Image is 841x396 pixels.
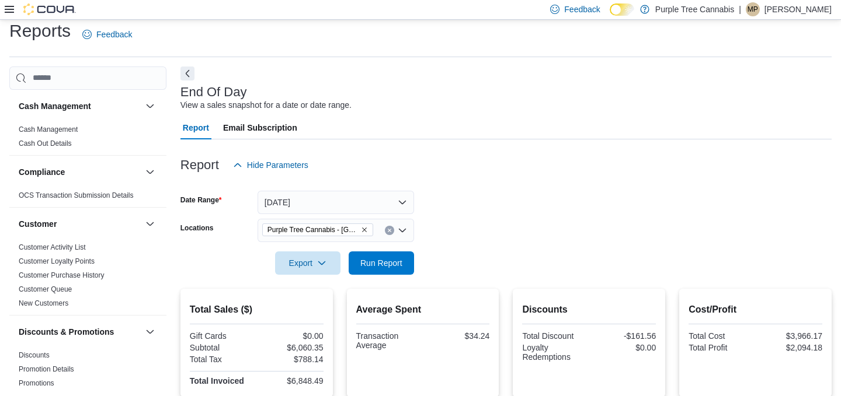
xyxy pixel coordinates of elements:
[267,224,359,236] span: Purple Tree Cannabis - [GEOGRAPHIC_DATA]
[425,331,489,341] div: $34.24
[190,343,254,352] div: Subtotal
[259,376,323,386] div: $6,848.49
[19,218,141,230] button: Customer
[19,326,141,338] button: Discounts & Promotions
[190,331,254,341] div: Gift Cards
[689,331,753,341] div: Total Cost
[259,355,323,364] div: $788.14
[96,29,132,40] span: Feedback
[259,331,323,341] div: $0.00
[522,343,586,362] div: Loyalty Redemptions
[349,251,414,275] button: Run Report
[9,240,166,315] div: Customer
[746,2,760,16] div: Matt Piotrowicz
[259,343,323,352] div: $6,060.35
[655,2,734,16] p: Purple Tree Cannabis
[9,188,166,207] div: Compliance
[356,303,490,317] h2: Average Spent
[758,331,822,341] div: $3,966.17
[19,365,74,373] a: Promotion Details
[19,243,86,251] a: Customer Activity List
[143,217,157,231] button: Customer
[19,257,95,265] a: Customer Loyalty Points
[385,226,394,235] button: Clear input
[19,100,91,112] h3: Cash Management
[19,379,54,388] span: Promotions
[223,116,297,139] span: Email Subscription
[522,331,586,341] div: Total Discount
[19,191,134,200] span: OCS Transaction Submission Details
[19,299,68,307] a: New Customers
[764,2,832,16] p: [PERSON_NAME]
[190,355,254,364] div: Total Tax
[360,257,402,269] span: Run Report
[564,3,600,15] span: Feedback
[19,379,54,387] a: Promotions
[19,271,105,279] a: Customer Purchase History
[592,331,656,341] div: -$161.56
[398,226,407,235] button: Open list of options
[19,100,141,112] button: Cash Management
[758,343,822,352] div: $2,094.18
[19,285,72,293] a: Customer Queue
[19,191,134,199] a: OCS Transaction Submission Details
[190,303,324,317] h2: Total Sales ($)
[9,19,71,43] h1: Reports
[180,99,352,111] div: View a sales snapshot for a date or date range.
[78,23,137,46] a: Feedback
[180,158,219,172] h3: Report
[275,251,340,275] button: Export
[356,331,420,350] div: Transaction Average
[180,223,214,233] label: Locations
[592,343,656,352] div: $0.00
[180,195,222,205] label: Date Range
[19,125,78,134] span: Cash Management
[19,125,78,134] a: Cash Management
[522,303,656,317] h2: Discounts
[19,299,68,308] span: New Customers
[19,326,114,338] h3: Discounts & Promotions
[9,348,166,395] div: Discounts & Promotions
[689,303,822,317] h2: Cost/Profit
[19,139,72,148] span: Cash Out Details
[19,139,72,148] a: Cash Out Details
[247,159,308,171] span: Hide Parameters
[183,116,209,139] span: Report
[19,351,50,359] a: Discounts
[610,3,634,16] input: Dark Mode
[262,223,373,236] span: Purple Tree Cannabis - Toronto
[282,251,333,275] span: Export
[19,218,57,230] h3: Customer
[258,191,414,214] button: [DATE]
[143,325,157,339] button: Discounts & Promotions
[19,285,72,294] span: Customer Queue
[180,66,194,80] button: Next
[180,85,247,99] h3: End Of Day
[739,2,741,16] p: |
[23,3,76,15] img: Cova
[361,226,368,233] button: Remove Purple Tree Cannabis - Toronto from selection in this group
[228,153,313,177] button: Hide Parameters
[19,166,141,178] button: Compliance
[143,165,157,179] button: Compliance
[9,122,166,155] div: Cash Management
[190,376,244,386] strong: Total Invoiced
[19,166,65,178] h3: Compliance
[748,2,758,16] span: MP
[143,99,157,113] button: Cash Management
[689,343,753,352] div: Total Profit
